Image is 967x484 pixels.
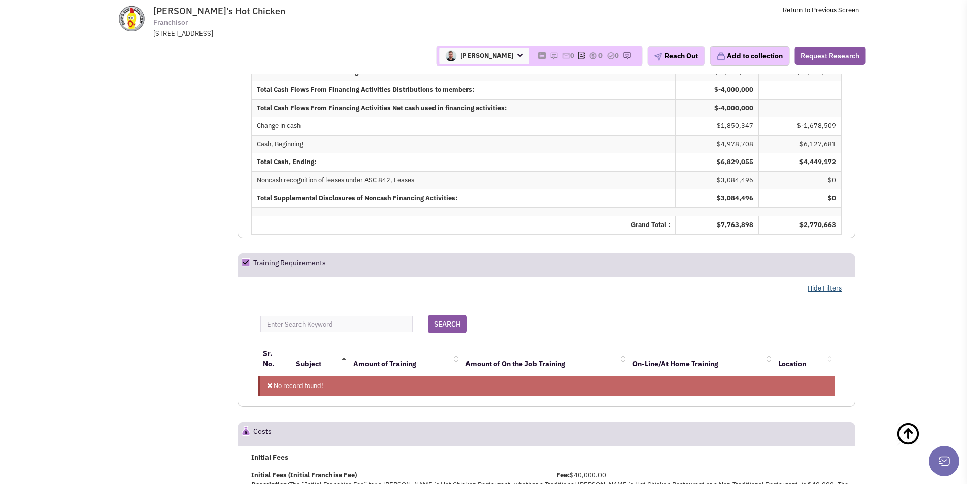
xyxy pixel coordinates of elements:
img: icon-note.png [550,52,558,60]
span: $4,449,172 [799,157,836,166]
img: plane.png [654,53,662,61]
span: [PERSON_NAME]’s Hot Chicken [153,5,285,17]
div: $40,000.00 [550,471,855,480]
h2: Training Requirements [253,254,326,276]
span: 0 [615,51,619,60]
td: Grand Total : [252,216,675,234]
div: No record found! [258,376,835,396]
b: Fee: [556,471,570,479]
a: Amount of On the Job Training [465,359,565,368]
a: On-Line/At Home Training [632,359,718,368]
td: Cash, Beginning [252,135,675,153]
td: Total Cash, Ending: [252,153,675,171]
span: $-4,000,000 [714,85,753,94]
span: 0 [570,51,574,60]
td: $2,770,663 [759,216,842,234]
td: $6,127,681 [759,135,842,153]
td: $3,084,496 [676,171,759,189]
a: Subject [296,359,321,368]
td: $1,850,347 [676,117,759,135]
input: Enter Search Keyword [260,316,413,332]
span: 0 [598,51,603,60]
td: Noncash recognition of leases under ASC 842, Leases [252,171,675,189]
a: Hide Filters [808,284,842,294]
button: Add to collection [710,46,789,66]
img: TaskCount.png [607,52,615,60]
span: $0 [828,193,836,202]
td: Total Cash Flows From Financing Activities Net cash used in financing activities: [252,99,675,117]
td: $4,978,708 [676,135,759,153]
span: $-4,000,000 [714,104,753,112]
span: [PERSON_NAME] [439,48,529,64]
td: Total Cash Flows From Financing Activities Distributions to members: [252,81,675,99]
a: Return to Previous Screen [783,6,859,14]
img: icon-collection-lavender.png [716,52,725,61]
div: [STREET_ADDRESS] [153,29,418,39]
button: Request Research [794,47,865,65]
td: $0 [759,171,842,189]
a: Location [778,359,806,368]
td: Total Supplemental Disclosures of Noncash Financing Activities: [252,189,675,207]
button: Reach Out [647,46,705,66]
img: icon-email-active-16.png [562,52,570,60]
td: Change in cash [252,117,675,135]
span: $-1,983,211 [797,68,836,76]
span: $-2,436,903 [714,68,753,76]
span: $3,084,496 [717,193,753,202]
h4: Initial Fees [251,453,842,462]
a: Back To Top [896,411,947,477]
img: SKco51MQXUmlAEIL9NZ91A.png [445,50,456,61]
th: Sr. No. [258,344,291,373]
img: research-icon.png [623,52,631,60]
span: $6,829,055 [717,157,753,166]
b: Initial Fees (Initial Franchise Fee) [251,471,357,479]
img: icon-dealamount.png [589,52,597,60]
td: $7,763,898 [676,216,759,234]
td: $-1,678,509 [759,117,842,135]
h2: Costs [253,423,272,445]
a: Amount of Training [353,359,416,368]
span: Franchisor [153,17,188,28]
button: SEARCH [428,315,467,333]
